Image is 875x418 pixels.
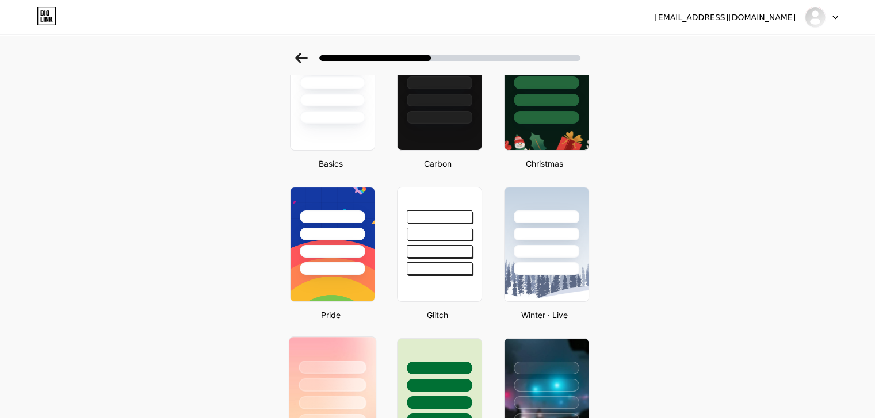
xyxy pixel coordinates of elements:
[393,309,482,321] div: Glitch
[655,11,796,24] div: [EMAIL_ADDRESS][DOMAIN_NAME]
[286,309,375,321] div: Pride
[393,158,482,170] div: Carbon
[500,309,589,321] div: Winter · Live
[804,6,826,28] img: pcscoph
[500,158,589,170] div: Christmas
[286,158,375,170] div: Basics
